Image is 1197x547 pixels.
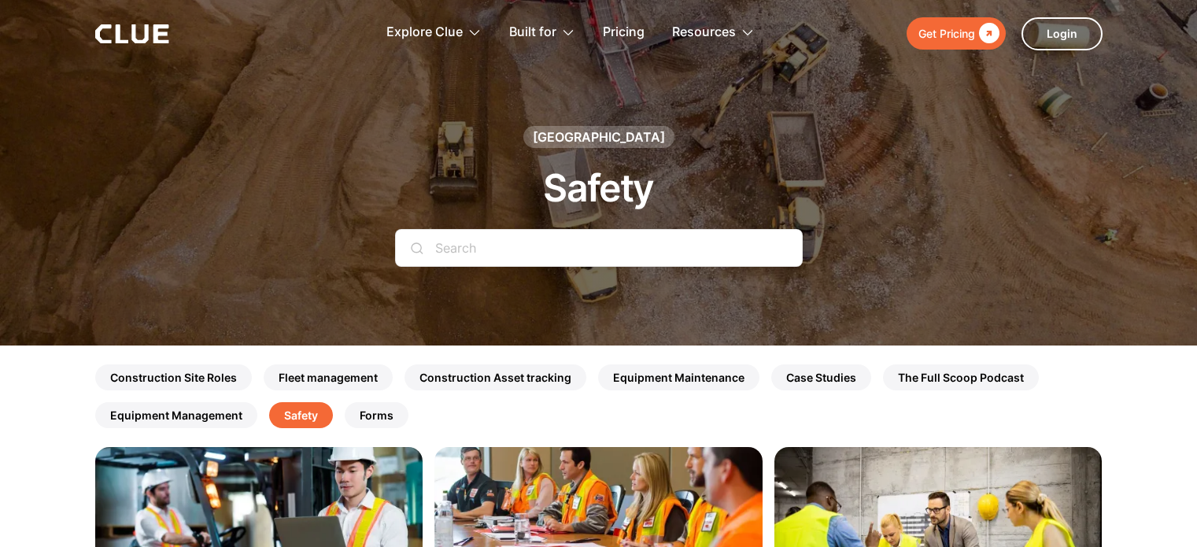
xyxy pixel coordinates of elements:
div: Built for [509,8,575,57]
div:  [975,24,999,43]
h1: Safety [543,168,653,209]
div: Built for [509,8,556,57]
a: Safety [269,402,333,428]
a: Case Studies [771,364,871,390]
a: Pricing [603,8,645,57]
img: search icon [411,242,423,254]
a: Equipment Maintenance [598,364,759,390]
a: Construction Asset tracking [405,364,586,390]
a: Get Pricing [907,17,1006,50]
div: Explore Clue [386,8,463,57]
form: Search [395,229,803,283]
a: Fleet management [264,364,393,390]
div: Get Pricing [918,24,975,43]
div: Resources [672,8,736,57]
input: Search [395,229,803,267]
a: Construction Site Roles [95,364,252,390]
div: [GEOGRAPHIC_DATA] [533,128,665,146]
a: Forms [345,402,408,428]
div: Resources [672,8,755,57]
div: Explore Clue [386,8,482,57]
a: The Full Scoop Podcast [883,364,1039,390]
a: Equipment Management [95,402,257,428]
a: Login [1022,17,1103,50]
